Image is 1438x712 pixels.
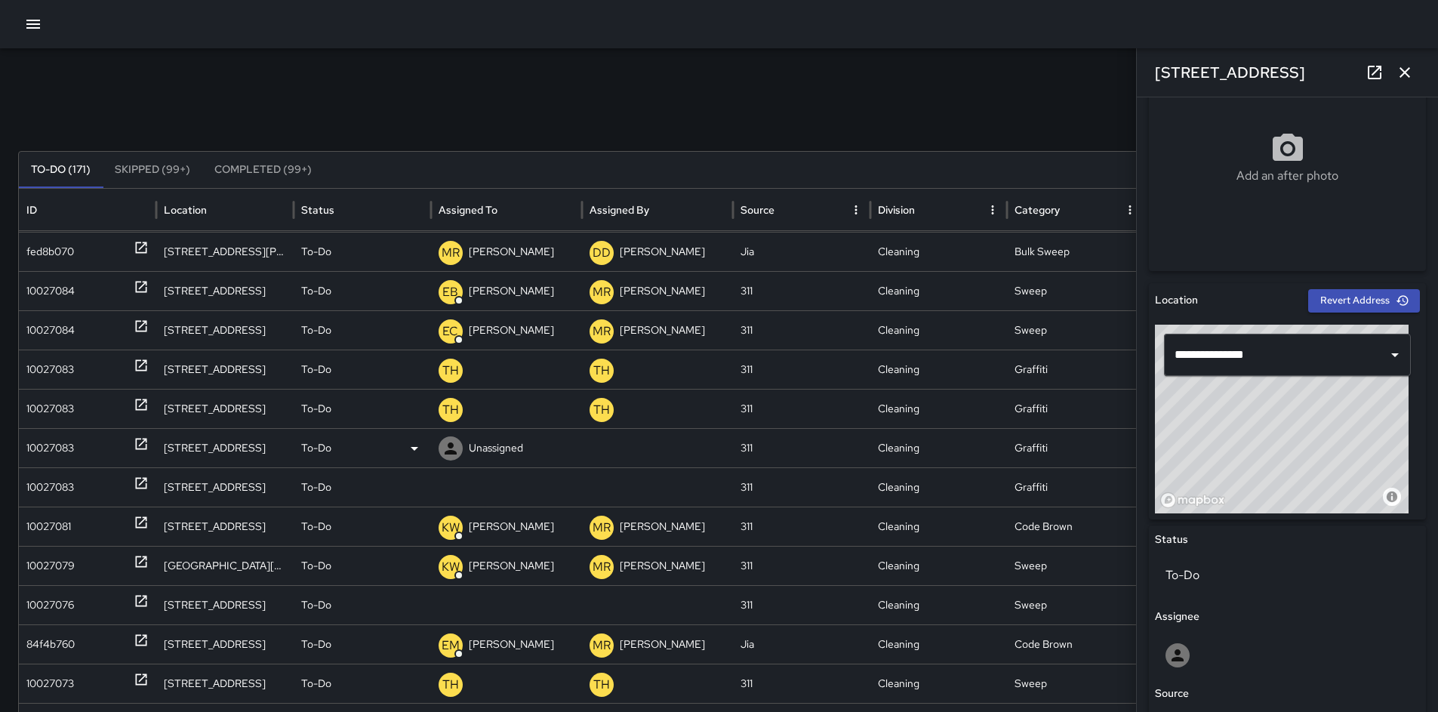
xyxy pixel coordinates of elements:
p: [PERSON_NAME] [469,625,554,664]
div: 10027083 [26,390,74,428]
p: TH [593,401,610,419]
p: To-Do [301,233,331,271]
p: MR [593,636,611,655]
div: 10027076 [26,586,74,624]
p: To-Do [301,586,331,624]
div: 10027083 [26,350,74,389]
div: 169 7th Street [156,585,294,624]
div: 780 Natoma Street [156,507,294,546]
div: Status [301,203,334,217]
div: Sweep [1007,310,1144,350]
p: MR [593,519,611,537]
div: 140 7th Street [156,624,294,664]
button: Division column menu [982,199,1003,220]
div: Category [1015,203,1060,217]
div: 10027083 [26,468,74,507]
button: Completed (99+) [202,152,324,188]
p: To-Do [301,625,331,664]
p: MR [593,558,611,576]
p: [PERSON_NAME] [469,272,554,310]
p: [PERSON_NAME] [469,507,554,546]
p: To-Do [301,311,331,350]
div: Cleaning [870,624,1008,664]
div: Graffiti [1007,428,1144,467]
p: [PERSON_NAME] [620,233,705,271]
div: 397 8th Street [156,664,294,703]
p: EB [442,283,458,301]
div: Graffiti [1007,350,1144,389]
div: 311 [733,467,870,507]
div: 10027081 [26,507,71,546]
div: Cleaning [870,507,1008,546]
div: Graffiti [1007,467,1144,507]
div: Cleaning [870,389,1008,428]
div: 311 [733,310,870,350]
div: Sweep [1007,546,1144,585]
div: Sweep [1007,664,1144,703]
p: DD [593,244,611,262]
p: To-Do [301,429,331,467]
p: To-Do [301,507,331,546]
div: Graffiti [1007,389,1144,428]
div: 311 [733,271,870,310]
p: [PERSON_NAME] [620,311,705,350]
button: Source column menu [845,199,867,220]
div: Location [164,203,207,217]
div: 10027083 [26,429,74,467]
button: Skipped (99+) [103,152,202,188]
div: 321 11th Street [156,389,294,428]
div: Division [878,203,915,217]
div: Bulk Sweep [1007,232,1144,271]
div: 311 [733,664,870,703]
p: TH [593,676,610,694]
div: fed8b070 [26,233,74,271]
p: TH [593,362,610,380]
div: 311 [733,507,870,546]
p: EM [442,636,460,655]
div: Sweep [1007,271,1144,310]
button: To-Do (171) [19,152,103,188]
div: Cleaning [870,546,1008,585]
div: 321 11th Street [156,428,294,467]
div: Cleaning [870,585,1008,624]
p: [PERSON_NAME] [620,547,705,585]
p: TH [442,401,459,419]
div: 398 12th Street [156,467,294,507]
div: 1375 Howard Street [156,546,294,585]
div: Sweep [1007,585,1144,624]
p: MR [593,322,611,341]
div: 311 [733,428,870,467]
p: To-Do [301,664,331,703]
div: ID [26,203,37,217]
div: Source [741,203,774,217]
p: [PERSON_NAME] [620,507,705,546]
div: Code Brown [1007,507,1144,546]
p: TH [442,362,459,380]
p: [PERSON_NAME] [469,547,554,585]
div: 321 11th Street [156,350,294,389]
div: Cleaning [870,350,1008,389]
p: To-Do [301,547,331,585]
p: [PERSON_NAME] [620,625,705,664]
div: 84f4b760 [26,625,75,664]
p: To-Do [301,272,331,310]
p: KW [442,558,460,576]
p: To-Do [301,468,331,507]
p: [PERSON_NAME] [469,311,554,350]
p: EC [442,322,458,341]
p: [PERSON_NAME] [469,233,554,271]
div: 311 [733,389,870,428]
div: 10027079 [26,547,75,585]
p: MR [593,283,611,301]
div: Jia [733,232,870,271]
div: Jia [733,624,870,664]
p: To-Do [301,350,331,389]
div: 16 Lafayette Street [156,271,294,310]
div: 311 [733,546,870,585]
p: [PERSON_NAME] [620,272,705,310]
div: 1166 Howard Street [156,232,294,271]
div: 544 Natoma Street [156,310,294,350]
div: 10027084 [26,311,75,350]
div: 311 [733,585,870,624]
p: MR [442,244,460,262]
